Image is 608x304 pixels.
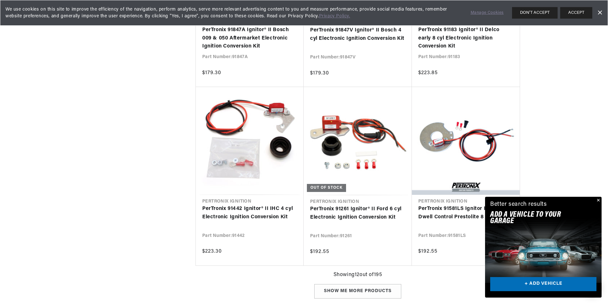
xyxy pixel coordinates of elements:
[512,7,558,19] button: DON'T ACCEPT
[490,200,547,209] div: Better search results
[490,277,596,291] a: + ADD VEHICLE
[595,8,604,18] a: Dismiss Banner
[334,271,382,279] span: Showing 12 out of 195
[560,7,592,19] button: ACCEPT
[490,212,580,225] h2: Add A VEHICLE to your garage
[314,284,401,299] div: Show me more products
[418,205,513,221] a: PerTronix 91581LS Ignitor II Adaptive Dwell Control Prestolite 8 cyl
[310,26,405,43] a: PerTronix 91847V Ignitor® II Bosch 4 cyl Electronic Ignition Conversion Kit
[202,26,297,51] a: PerTronix 91847A Ignitor® II Bosch 009 & 050 Aftermarket Electronic Ignition Conversion Kit
[202,205,297,221] a: PerTronix 91442 Ignitor® II IHC 4 cyl Electronic Ignition Conversion Kit
[418,26,513,51] a: PerTronix 91183 Ignitor® II Delco early 8 cyl Electronic Ignition Conversion Kit
[5,6,462,20] span: We use cookies on this site to improve the efficiency of the navigation, perform analytics, serve...
[310,205,405,221] a: PerTronix 91261 Ignitor® II Ford 6 cyl Electronic Ignition Conversion Kit
[594,197,602,204] button: Close
[471,10,504,16] a: Manage Cookies
[319,14,350,19] a: Privacy Policy.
